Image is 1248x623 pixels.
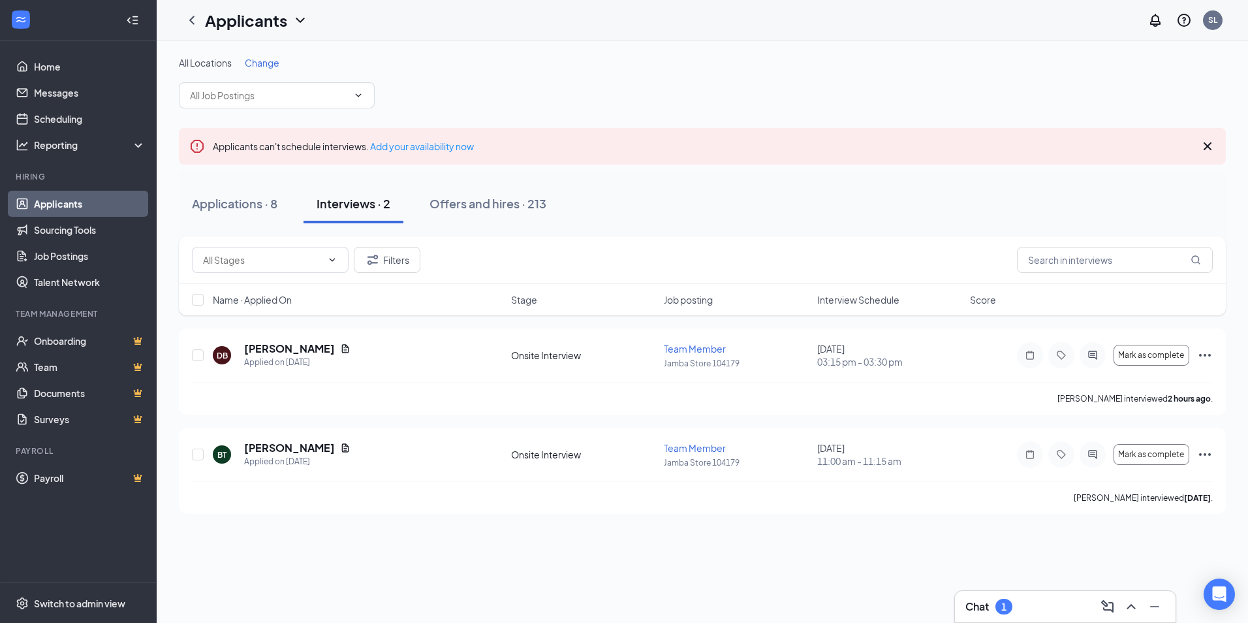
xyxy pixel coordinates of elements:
svg: ChevronLeft [184,12,200,28]
div: Open Intercom Messenger [1204,579,1235,610]
div: Applied on [DATE] [244,356,351,369]
span: Team Member [664,442,726,454]
svg: ChevronUp [1123,599,1139,615]
div: Offers and hires · 213 [429,195,546,212]
a: Add your availability now [370,140,474,152]
svg: Document [340,343,351,354]
svg: Tag [1053,449,1069,460]
h1: Applicants [205,9,287,31]
h3: Chat [965,599,989,614]
svg: ChevronDown [353,90,364,101]
input: All Stages [203,253,322,267]
svg: Tag [1053,350,1069,360]
a: Messages [34,80,146,106]
span: Job posting [664,293,713,306]
div: Switch to admin view [34,597,125,610]
div: Team Management [16,308,143,319]
button: ComposeMessage [1097,596,1118,617]
svg: ActiveChat [1085,449,1100,460]
span: All Locations [179,57,232,69]
button: Mark as complete [1114,444,1189,465]
button: Filter Filters [354,247,420,273]
svg: ChevronDown [292,12,308,28]
svg: Filter [365,252,381,268]
svg: ComposeMessage [1100,599,1115,615]
div: Reporting [34,138,146,152]
svg: Minimize [1147,599,1162,615]
svg: Ellipses [1197,447,1213,462]
svg: ChevronDown [327,255,337,265]
div: Applications · 8 [192,195,277,212]
div: SL [1208,14,1217,25]
svg: Document [340,443,351,453]
span: Team Member [664,343,726,355]
a: Scheduling [34,106,146,132]
a: DocumentsCrown [34,380,146,406]
div: Applied on [DATE] [244,455,351,468]
input: All Job Postings [190,88,348,103]
a: Applicants [34,191,146,217]
div: Hiring [16,171,143,182]
svg: WorkstreamLogo [14,13,27,26]
div: [DATE] [817,342,962,368]
span: Interview Schedule [817,293,899,306]
div: DB [217,350,228,361]
span: Mark as complete [1118,450,1184,459]
span: Score [970,293,996,306]
a: PayrollCrown [34,465,146,491]
div: Interviews · 2 [317,195,390,212]
a: Home [34,54,146,80]
span: Mark as complete [1118,351,1184,360]
span: Change [245,57,279,69]
h5: [PERSON_NAME] [244,441,335,455]
div: Onsite Interview [511,448,656,461]
span: 11:00 am - 11:15 am [817,455,962,468]
button: Mark as complete [1114,345,1189,366]
svg: Collapse [126,14,139,27]
div: [DATE] [817,441,962,468]
div: BT [217,449,226,460]
svg: Note [1022,449,1038,460]
span: Name · Applied On [213,293,292,306]
p: [PERSON_NAME] interviewed . [1057,393,1213,404]
input: Search in interviews [1017,247,1213,273]
svg: Ellipses [1197,347,1213,363]
p: [PERSON_NAME] interviewed . [1074,492,1213,503]
a: TeamCrown [34,354,146,380]
svg: QuestionInfo [1176,12,1192,28]
button: Minimize [1144,596,1165,617]
b: [DATE] [1184,493,1211,503]
a: Talent Network [34,269,146,295]
svg: Settings [16,597,29,610]
button: ChevronUp [1121,596,1142,617]
p: Jamba Store 104179 [664,457,809,468]
div: Onsite Interview [511,349,656,362]
svg: Cross [1200,138,1215,154]
svg: Error [189,138,205,154]
svg: Analysis [16,138,29,152]
b: 2 hours ago [1168,394,1211,404]
p: Jamba Store 104179 [664,358,809,369]
a: Job Postings [34,243,146,269]
span: 03:15 pm - 03:30 pm [817,355,962,368]
span: Applicants can't schedule interviews. [213,140,474,152]
svg: ActiveChat [1085,350,1100,360]
svg: Notifications [1147,12,1163,28]
a: OnboardingCrown [34,328,146,354]
div: 1 [1001,601,1006,613]
a: SurveysCrown [34,406,146,432]
h5: [PERSON_NAME] [244,342,335,356]
a: Sourcing Tools [34,217,146,243]
svg: MagnifyingGlass [1191,255,1201,265]
span: Stage [511,293,537,306]
svg: Note [1022,350,1038,360]
div: Payroll [16,445,143,456]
